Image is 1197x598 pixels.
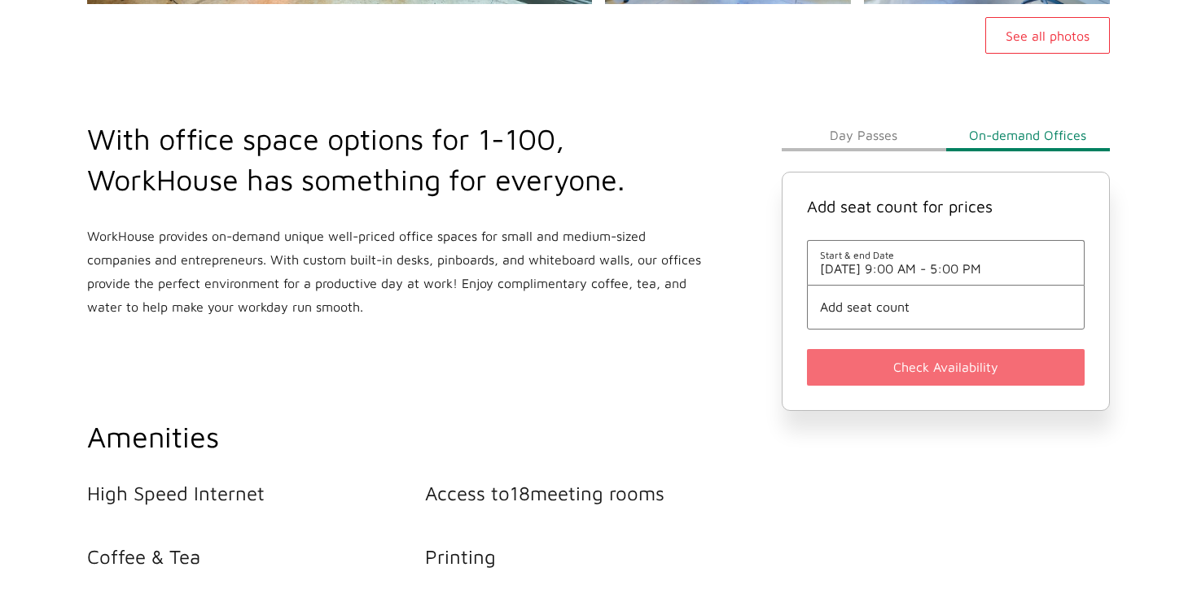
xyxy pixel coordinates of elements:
[425,545,763,568] li: Printing
[807,349,1085,386] button: Check Availability
[820,249,1072,261] span: Start & end Date
[946,119,1110,151] button: On-demand Offices
[807,197,1085,216] h4: Add seat count for prices
[87,545,425,568] li: Coffee & Tea
[87,482,425,504] li: High Speed Internet
[87,225,704,319] p: WorkHouse provides on-demand unique well-priced office spaces for small and medium-sized companie...
[985,17,1110,54] button: See all photos
[87,417,762,457] h2: Amenities
[87,119,704,200] h2: With office space options for 1-100, WorkHouse has something for everyone.
[820,249,1072,276] button: Start & end Date[DATE] 9:00 AM - 5:00 PM
[820,299,1072,314] button: Add seat count
[820,261,1072,276] span: [DATE] 9:00 AM - 5:00 PM
[782,119,945,151] button: Day Passes
[425,482,763,504] li: Access to 18 meeting rooms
